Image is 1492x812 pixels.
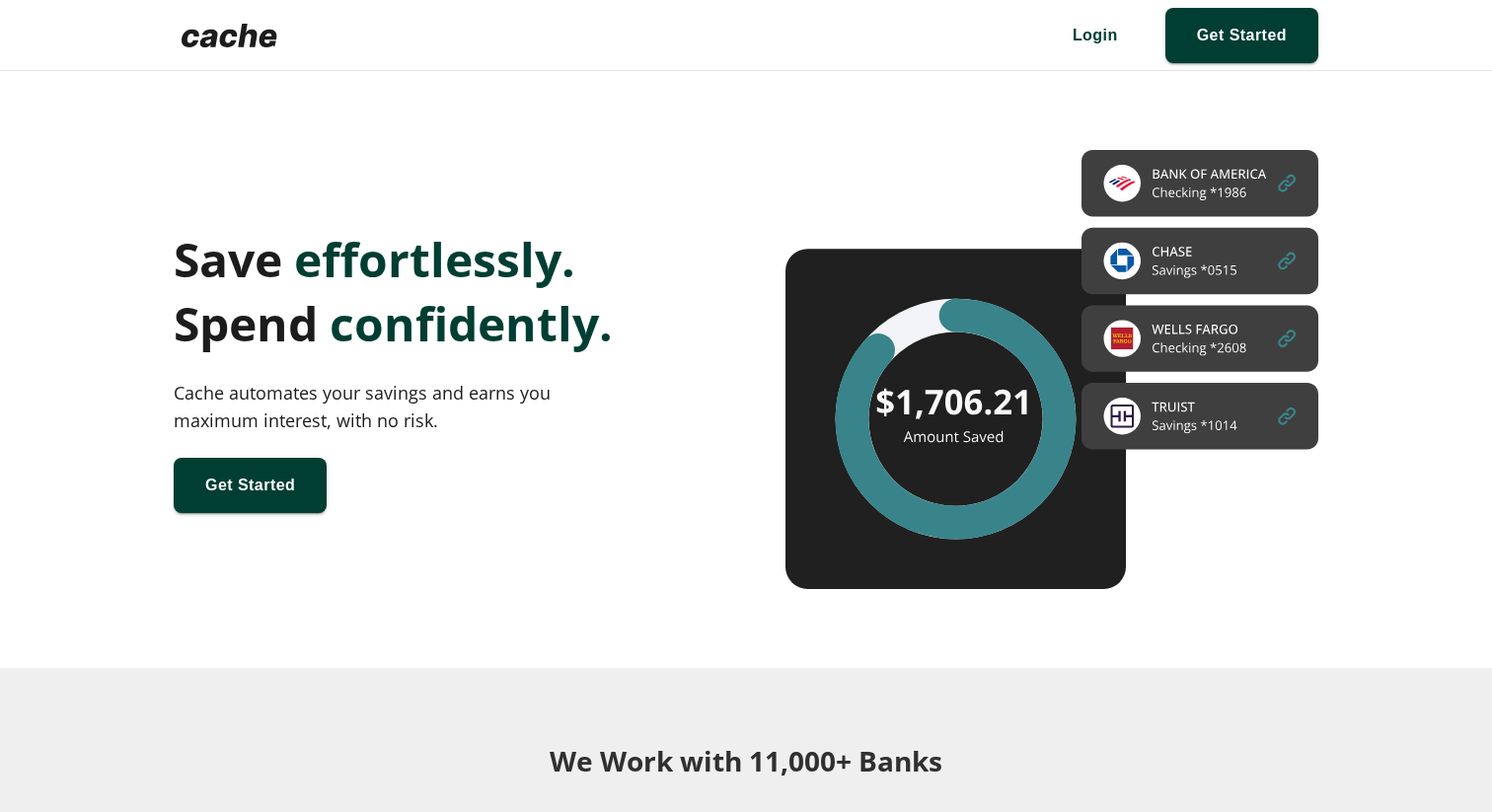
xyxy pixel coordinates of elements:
span: effortlessly. [294,227,575,291]
img: Logo [174,16,285,55]
h1: Spend [174,291,707,355]
a: Login [1041,8,1150,63]
div: Cache automates your savings and earns you maximum interest, with no risk. [174,379,598,434]
img: Amount Saved [785,150,1318,589]
h1: Save [174,227,707,291]
span: confidently. [330,291,613,355]
a: Get Started [1165,8,1318,63]
a: Get Started [174,458,327,513]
